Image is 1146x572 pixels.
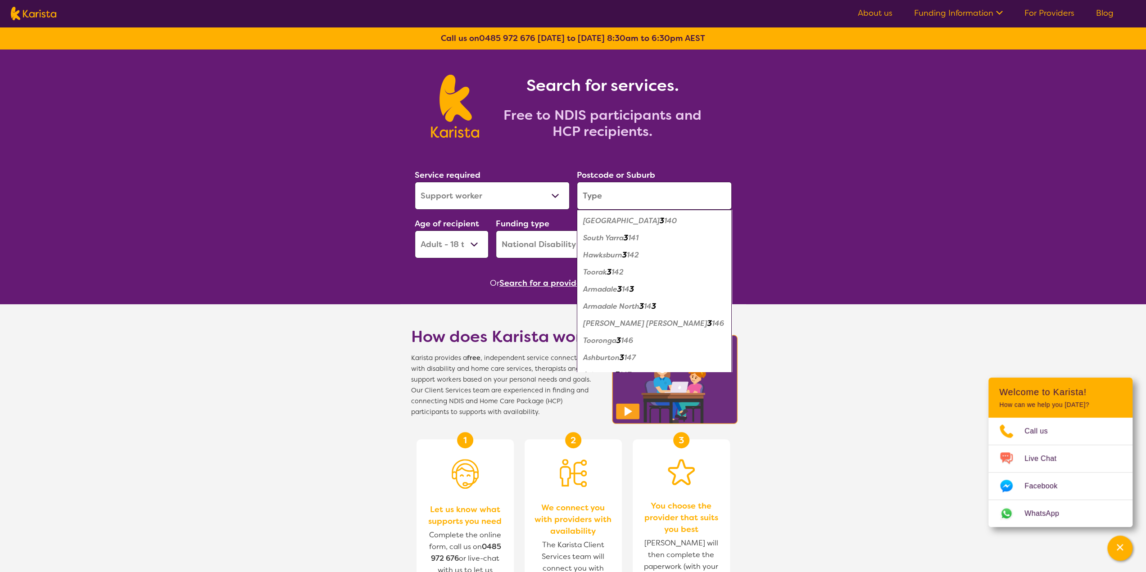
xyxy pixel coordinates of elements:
a: Funding Information [914,8,1003,18]
em: 3 [630,284,634,294]
em: 142 [612,267,624,277]
div: Channel Menu [988,378,1132,527]
div: Tooronga 3146 [581,332,727,349]
h2: Welcome to Karista! [999,387,1122,397]
em: 142 [627,250,639,260]
a: Web link opens in a new tab. [988,500,1132,527]
em: 3 [617,284,622,294]
span: WhatsApp [1024,507,1070,520]
img: Karista video [609,332,741,427]
em: 147 [620,370,631,379]
em: 3 [639,302,644,311]
em: 3 [615,370,620,379]
span: Call us [1024,424,1059,438]
button: Search for a provider to leave a review [499,276,656,290]
span: We connect you with providers with availability [534,502,613,537]
b: Call us on [DATE] to [DATE] 8:30am to 6:30pm AEST [441,33,705,44]
div: Glen Iris 3146 [581,315,727,332]
ul: Choose channel [988,418,1132,527]
em: 147 [624,353,636,362]
em: 3 [620,353,624,362]
div: 3 [673,432,689,448]
em: Ashwood [583,370,615,379]
div: South Yarra 3141 [581,230,727,247]
label: Postcode or Suburb [577,170,655,180]
b: free [467,354,480,362]
em: 3 [707,319,712,328]
em: Armadale North [583,302,639,311]
button: Channel Menu [1107,536,1132,561]
img: Karista logo [431,75,479,138]
h1: How does Karista work? [411,326,600,347]
em: South Yarra [583,233,624,243]
em: 3 [607,267,612,277]
div: Ashburton 3147 [581,349,727,366]
h1: Search for services. [490,75,715,96]
span: Let us know what supports you need [426,504,505,527]
span: Karista provides a , independent service connecting you with disability and home care services, t... [411,353,600,418]
em: 141 [628,233,639,243]
label: Service required [415,170,480,180]
img: Star icon [668,459,695,485]
em: 3 [616,336,621,345]
a: About us [858,8,892,18]
div: Lilydale 3140 [581,212,727,230]
label: Funding type [496,218,549,229]
em: Toorak [583,267,607,277]
img: Person being matched to services icon [560,459,587,487]
em: 146 [621,336,633,345]
em: Ashburton [583,353,620,362]
em: 14 [622,284,630,294]
em: Armadale [583,284,617,294]
em: 3 [622,250,627,260]
a: Blog [1096,8,1114,18]
em: 3 [660,216,664,225]
em: [GEOGRAPHIC_DATA] [583,216,660,225]
em: 3 [624,233,628,243]
em: Tooronga [583,336,616,345]
div: Toorak 3142 [581,264,727,281]
div: 1 [457,432,473,448]
img: Person with headset icon [452,459,479,489]
div: Armadale 3143 [581,281,727,298]
label: Age of recipient [415,218,479,229]
div: Armadale North 3143 [581,298,727,315]
em: Hawksburn [583,250,622,260]
em: 140 [664,216,677,225]
img: Karista logo [11,7,56,20]
input: Type [577,182,732,210]
div: Hawksburn 3142 [581,247,727,264]
em: [PERSON_NAME] [PERSON_NAME] [583,319,707,328]
a: 0485 972 676 [479,33,535,44]
em: 146 [712,319,724,328]
span: Live Chat [1024,452,1067,465]
h2: Free to NDIS participants and HCP recipients. [490,107,715,140]
em: 14 [644,302,652,311]
a: For Providers [1024,8,1074,18]
p: How can we help you [DATE]? [999,401,1122,409]
span: You choose the provider that suits you best [642,500,721,535]
span: Facebook [1024,479,1068,493]
div: 2 [565,432,581,448]
div: Ashwood 3147 [581,366,727,383]
em: 3 [652,302,656,311]
span: Or [490,276,499,290]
